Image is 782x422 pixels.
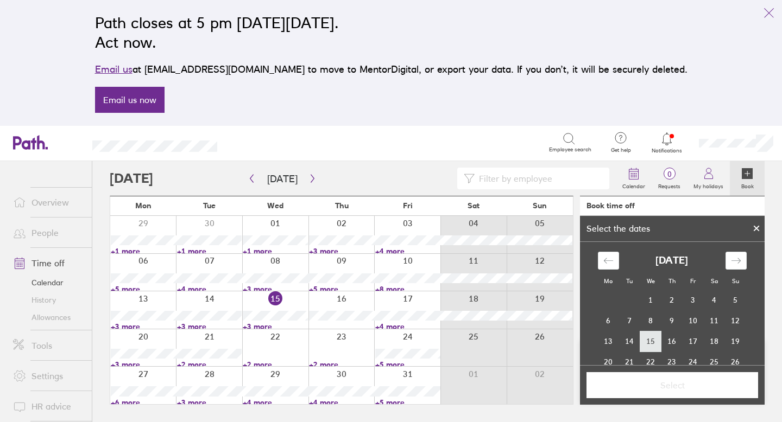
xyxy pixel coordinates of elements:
td: Sunday, October 5, 2025 [725,290,746,310]
a: Overview [4,191,92,213]
a: +1 more [111,246,176,256]
span: Sat [468,201,480,210]
a: Email us now [95,87,165,113]
span: Fri [403,201,413,210]
button: [DATE] [258,170,306,188]
a: Notifications [649,131,685,154]
a: +4 more [177,284,242,294]
span: Thu [335,201,349,210]
a: +4 more [375,322,440,331]
a: +8 more [375,284,440,294]
a: +6 more [111,398,176,407]
div: Book time off [586,201,635,210]
small: Tu [626,277,633,285]
a: +3 more [177,398,242,407]
small: We [647,277,655,285]
small: Sa [711,277,718,285]
small: Su [732,277,739,285]
a: +4 more [375,246,440,256]
a: Book [730,161,765,196]
small: Fr [690,277,696,285]
label: Calendar [616,180,652,190]
td: Sunday, October 26, 2025 [725,351,746,372]
a: Allowances [4,309,92,326]
td: Wednesday, October 8, 2025 [640,310,661,331]
span: Tue [203,201,216,210]
a: My holidays [687,161,730,196]
td: Monday, October 6, 2025 [598,310,619,331]
td: Friday, October 24, 2025 [683,351,704,372]
a: +3 more [243,284,308,294]
p: at [EMAIL_ADDRESS][DOMAIN_NAME] to move to MentorDigital, or export your data. If you don’t, it w... [95,62,688,77]
a: +3 more [243,322,308,331]
input: Filter by employee [475,168,603,189]
div: Move forward to switch to the next month. [726,252,747,270]
a: Time off [4,252,92,274]
small: Th [669,277,676,285]
td: Saturday, October 25, 2025 [704,351,725,372]
td: Wednesday, October 1, 2025 [640,290,661,310]
td: Tuesday, October 21, 2025 [619,351,640,372]
h2: Path closes at 5 pm [DATE][DATE]. Act now. [95,13,688,52]
td: Thursday, October 9, 2025 [661,310,683,331]
a: +3 more [111,360,176,369]
td: Saturday, October 4, 2025 [704,290,725,310]
button: Select [586,372,758,398]
span: Sun [533,201,547,210]
span: Get help [603,147,639,154]
td: Friday, October 3, 2025 [683,290,704,310]
td: Friday, October 17, 2025 [683,331,704,351]
small: Mo [604,277,613,285]
td: Monday, October 20, 2025 [598,351,619,372]
td: Sunday, October 12, 2025 [725,310,746,331]
a: +5 more [111,284,176,294]
a: +1 more [243,246,308,256]
span: Wed [267,201,283,210]
td: Monday, October 13, 2025 [598,331,619,351]
div: Search [247,137,274,147]
a: +5 more [375,360,440,369]
a: +3 more [309,246,374,256]
a: History [4,291,92,309]
a: +5 more [375,398,440,407]
a: Settings [4,365,92,387]
label: My holidays [687,180,730,190]
span: Notifications [649,148,685,154]
td: Thursday, October 2, 2025 [661,290,683,310]
span: 0 [652,170,687,178]
td: Wednesday, October 15, 2025 [640,331,661,351]
a: 0Requests [652,161,687,196]
td: Saturday, October 11, 2025 [704,310,725,331]
a: +2 more [243,360,308,369]
strong: [DATE] [655,255,688,266]
td: Tuesday, October 14, 2025 [619,331,640,351]
td: Thursday, October 23, 2025 [661,351,683,372]
span: Employee search [549,146,591,153]
a: +3 more [177,322,242,331]
a: +5 more [309,284,374,294]
td: Thursday, October 16, 2025 [661,331,683,351]
label: Book [735,180,760,190]
a: Tools [4,335,92,356]
a: +2 more [309,360,374,369]
a: +2 more [177,360,242,369]
td: Friday, October 10, 2025 [683,310,704,331]
td: Wednesday, October 22, 2025 [640,351,661,372]
label: Requests [652,180,687,190]
div: Calendar [586,242,759,406]
a: Email us [95,63,133,75]
td: Tuesday, October 7, 2025 [619,310,640,331]
a: HR advice [4,395,92,417]
td: Saturday, October 18, 2025 [704,331,725,351]
a: +3 more [111,322,176,331]
a: Calendar [616,161,652,196]
a: Calendar [4,274,92,291]
a: People [4,222,92,244]
div: Move backward to switch to the previous month. [598,252,619,270]
span: Select [594,380,751,390]
a: +4 more [243,398,308,407]
div: Select the dates [580,223,657,233]
td: Sunday, October 19, 2025 [725,331,746,351]
a: +1 more [177,246,242,256]
a: +4 more [309,398,374,407]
